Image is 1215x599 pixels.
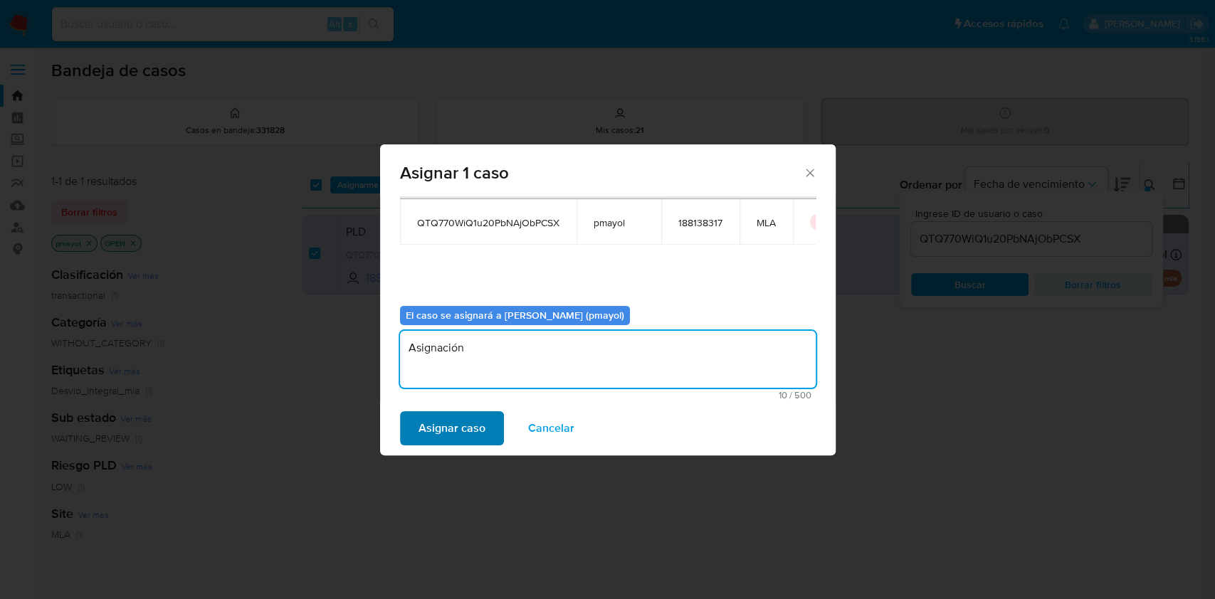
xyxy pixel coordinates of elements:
button: icon-button [810,213,827,230]
span: QTQ770WiQ1u20PbNAjObPCSX [417,216,559,229]
button: Cerrar ventana [803,166,816,179]
span: 188138317 [678,216,722,229]
span: pmayol [594,216,644,229]
span: Asignar 1 caso [400,164,804,181]
button: Asignar caso [400,411,504,445]
span: Asignar caso [419,413,485,444]
div: assign-modal [380,144,836,455]
span: MLA [757,216,776,229]
span: Máximo 500 caracteres [404,391,811,400]
textarea: Asignación [400,331,816,388]
button: Cancelar [510,411,593,445]
span: Cancelar [528,413,574,444]
b: El caso se asignará a [PERSON_NAME] (pmayol) [406,308,624,322]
